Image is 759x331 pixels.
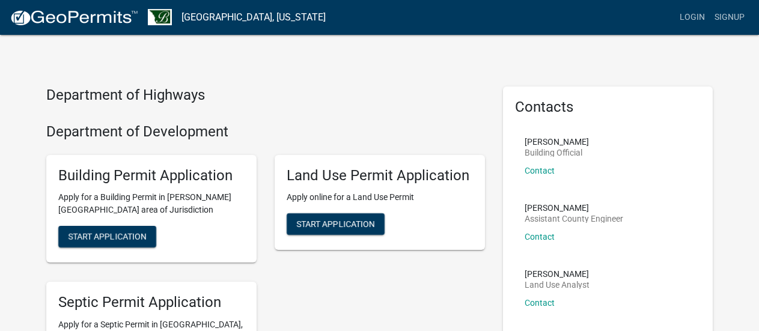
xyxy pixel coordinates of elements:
h4: Department of Development [46,123,485,141]
a: Contact [525,298,555,308]
img: Benton County, Minnesota [148,9,172,25]
h5: Contacts [515,99,701,116]
h5: Building Permit Application [58,167,245,184]
p: Apply online for a Land Use Permit [287,191,473,204]
button: Start Application [287,213,385,235]
button: Start Application [58,226,156,247]
h4: Department of Highways [46,87,485,104]
p: Building Official [525,148,589,157]
h5: Septic Permit Application [58,294,245,311]
p: [PERSON_NAME] [525,270,590,278]
p: Land Use Analyst [525,281,590,289]
p: [PERSON_NAME] [525,204,623,212]
p: Apply for a Building Permit in [PERSON_NAME][GEOGRAPHIC_DATA] area of Jurisdiction [58,191,245,216]
a: Login [675,6,710,29]
span: Start Application [68,232,147,241]
a: Contact [525,166,555,175]
p: Assistant County Engineer [525,214,623,223]
span: Start Application [296,219,375,229]
a: [GEOGRAPHIC_DATA], [US_STATE] [181,7,326,28]
a: Signup [710,6,749,29]
a: Contact [525,232,555,241]
p: [PERSON_NAME] [525,138,589,146]
h5: Land Use Permit Application [287,167,473,184]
